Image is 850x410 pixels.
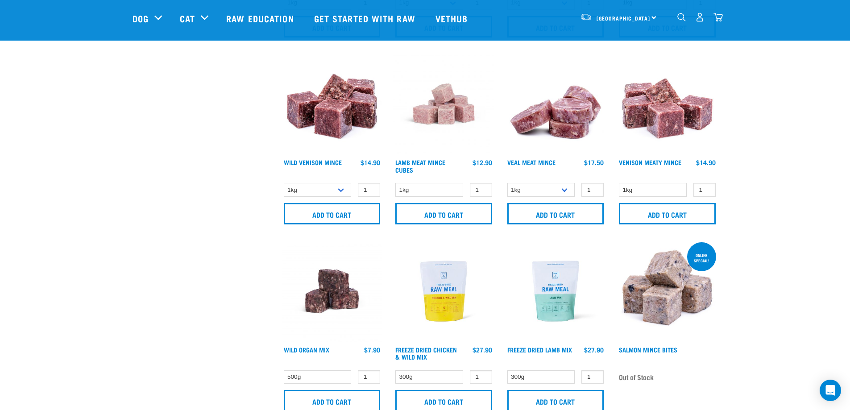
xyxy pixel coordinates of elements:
[358,183,380,197] input: 1
[619,161,681,164] a: Venison Meaty Mince
[695,12,705,22] img: user.png
[580,13,592,21] img: van-moving.png
[395,348,457,358] a: Freeze Dried Chicken & Wild Mix
[473,159,492,166] div: $12.90
[507,203,604,224] input: Add to cart
[282,240,383,342] img: Wild Organ Mix
[358,370,380,384] input: 1
[584,346,604,353] div: $27.90
[507,348,572,351] a: Freeze Dried Lamb Mix
[284,348,329,351] a: Wild Organ Mix
[619,370,654,384] span: Out of Stock
[395,203,492,224] input: Add to cart
[180,12,195,25] a: Cat
[696,159,716,166] div: $14.90
[597,17,651,20] span: [GEOGRAPHIC_DATA]
[473,346,492,353] div: $27.90
[584,159,604,166] div: $17.50
[393,54,494,155] img: Lamb Meat Mince
[470,183,492,197] input: 1
[617,54,718,155] img: 1117 Venison Meat Mince 01
[505,240,606,342] img: RE Product Shoot 2023 Nov8677
[820,380,841,401] div: Open Intercom Messenger
[470,370,492,384] input: 1
[364,346,380,353] div: $7.90
[133,12,149,25] a: Dog
[581,370,604,384] input: 1
[427,0,479,36] a: Vethub
[507,161,556,164] a: Veal Meat Mince
[619,203,716,224] input: Add to cart
[305,0,427,36] a: Get started with Raw
[619,348,677,351] a: Salmon Mince Bites
[395,161,445,171] a: Lamb Meat Mince Cubes
[284,161,342,164] a: Wild Venison Mince
[284,203,381,224] input: Add to cart
[581,183,604,197] input: 1
[687,248,716,267] div: ONLINE SPECIAL!
[505,54,606,155] img: 1160 Veal Meat Mince Medallions 01
[282,54,383,155] img: Pile Of Cubed Wild Venison Mince For Pets
[617,240,718,342] img: 1141 Salmon Mince 01
[677,13,686,21] img: home-icon-1@2x.png
[693,183,716,197] input: 1
[361,159,380,166] div: $14.90
[713,12,723,22] img: home-icon@2x.png
[393,240,494,342] img: RE Product Shoot 2023 Nov8678
[217,0,305,36] a: Raw Education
